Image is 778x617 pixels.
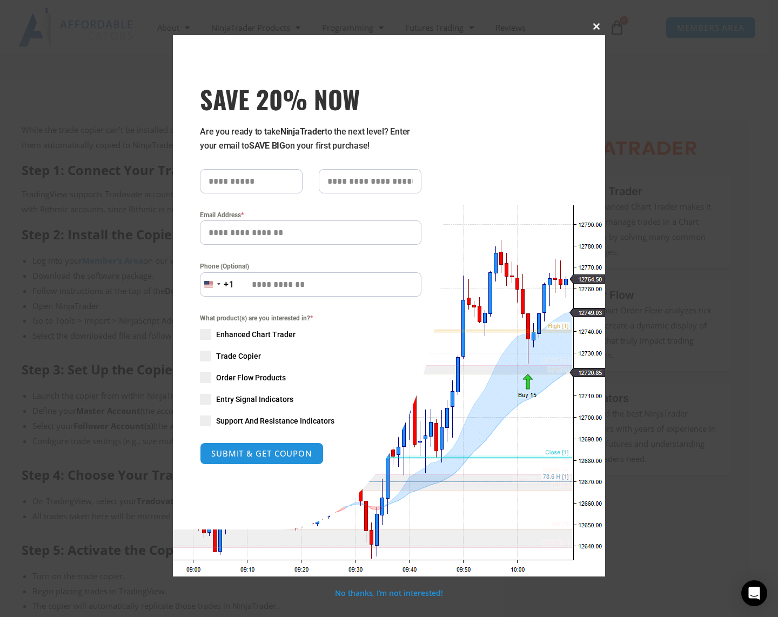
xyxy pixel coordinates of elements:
[216,415,334,426] span: Support And Resistance Indicators
[216,329,296,340] span: Enhanced Chart Trader
[200,351,421,361] label: Trade Copier
[216,372,286,383] span: Order Flow Products
[200,442,324,465] button: SUBMIT & GET COUPON
[224,278,234,292] div: +1
[216,351,261,361] span: Trade Copier
[741,580,767,606] div: Open Intercom Messenger
[200,261,421,272] label: Phone (Optional)
[249,140,285,151] strong: SAVE BIG
[200,415,421,426] label: Support And Resistance Indicators
[280,126,325,137] strong: NinjaTrader
[200,210,421,220] label: Email Address
[200,125,421,153] p: Are you ready to take to the next level? Enter your email to on your first purchase!
[200,372,421,383] label: Order Flow Products
[200,329,421,340] label: Enhanced Chart Trader
[200,394,421,405] label: Entry Signal Indicators
[335,588,442,598] a: No thanks, I’m not interested!
[216,394,293,405] span: Entry Signal Indicators
[200,84,421,114] h3: SAVE 20% NOW
[200,313,421,324] span: What product(s) are you interested in?
[200,272,234,297] button: Selected country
